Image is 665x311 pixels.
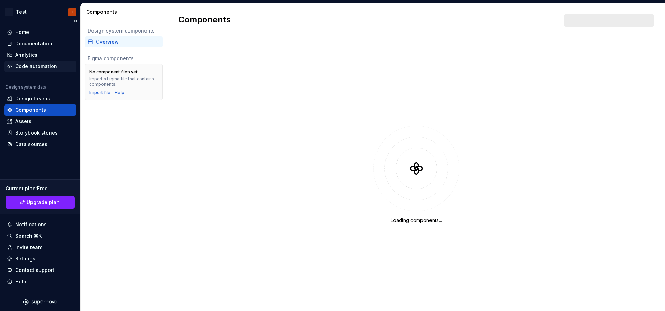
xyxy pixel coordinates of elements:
[391,217,442,224] div: Loading components...
[71,9,73,15] div: T
[1,4,79,19] button: TTestT
[4,242,76,253] a: Invite team
[178,14,231,27] h2: Components
[15,232,42,239] div: Search ⌘K
[15,118,32,125] div: Assets
[6,185,75,192] div: Current plan : Free
[15,63,57,70] div: Code automation
[4,116,76,127] a: Assets
[4,127,76,138] a: Storybook stories
[115,90,124,95] a: Help
[88,55,160,62] div: Figma components
[4,265,76,276] button: Contact support
[89,76,158,87] div: Import a Figma file that contains components.
[15,107,46,113] div: Components
[89,90,110,95] button: Import file
[4,253,76,264] a: Settings
[15,278,26,285] div: Help
[15,221,47,228] div: Notifications
[16,9,27,16] div: Test
[4,230,76,241] button: Search ⌘K
[4,219,76,230] button: Notifications
[15,52,37,58] div: Analytics
[15,141,47,148] div: Data sources
[85,36,163,47] a: Overview
[4,49,76,61] a: Analytics
[23,299,57,305] svg: Supernova Logo
[5,8,13,16] div: T
[15,255,35,262] div: Settings
[4,104,76,116] a: Components
[4,27,76,38] a: Home
[15,95,50,102] div: Design tokens
[4,38,76,49] a: Documentation
[4,139,76,150] a: Data sources
[89,69,138,75] div: No component files yet
[86,9,164,16] div: Components
[4,93,76,104] a: Design tokens
[15,267,54,274] div: Contact support
[88,27,160,34] div: Design system components
[71,16,80,26] button: Collapse sidebar
[15,244,42,251] div: Invite team
[6,196,75,209] a: Upgrade plan
[4,276,76,287] button: Help
[4,61,76,72] a: Code automation
[6,84,46,90] div: Design system data
[15,40,52,47] div: Documentation
[15,129,58,136] div: Storybook stories
[96,38,160,45] div: Overview
[27,199,60,206] span: Upgrade plan
[15,29,29,36] div: Home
